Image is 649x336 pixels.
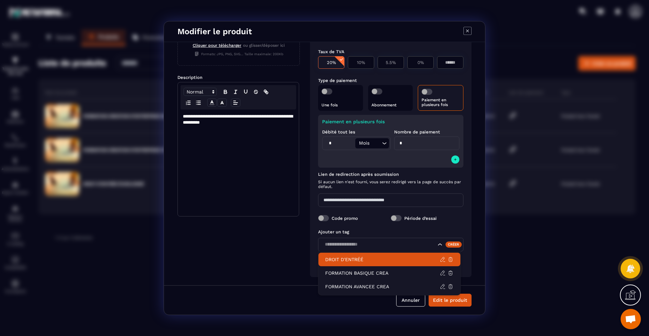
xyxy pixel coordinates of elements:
[318,49,344,54] label: Taux de TVA
[325,270,440,276] p: FORMATION BASIQUE CREA
[321,103,360,107] p: Une fois
[177,75,202,80] label: Description
[243,43,285,49] span: ou glisser/déposer ici
[621,309,641,329] div: Ouvrir le chat
[318,229,349,234] label: Ajouter un tag
[322,60,341,65] p: 20%
[194,51,283,56] span: Formats: JPG, PNG, SVG... Taille maximale: 200Kb
[325,283,440,290] p: FORMATION AVANCEE CREA
[371,140,380,147] input: Search for option
[355,138,389,148] div: Search for option
[396,294,425,307] button: Annuler
[446,241,462,248] div: Créer
[371,103,410,107] p: Abonnement
[394,129,440,134] label: Nombre de paiement
[318,238,463,251] div: Search for option
[352,60,370,65] p: 10%
[322,119,459,124] p: Paiement en plusieurs fois
[322,129,355,134] label: Débité tout les
[177,27,252,36] h4: Modifier le produit
[381,60,400,65] p: 5.5%
[318,78,357,83] label: Type de paiement
[411,60,430,65] p: 0%
[318,172,463,177] label: Lien de redirection après soumission
[325,256,440,263] p: DROIT D'ENTRÉÉ
[404,216,437,221] label: Période d’essai
[429,294,472,307] button: Edit le produit
[357,140,371,147] span: Mois
[193,43,241,48] span: Cliquer pour télécharger
[318,180,463,189] span: Si aucun lien n'est fourni, vous serez redirigé vers la page de succès par défaut.
[322,241,436,248] input: Search for option
[422,98,460,107] p: Paiement en plusieurs fois
[332,216,358,221] label: Code promo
